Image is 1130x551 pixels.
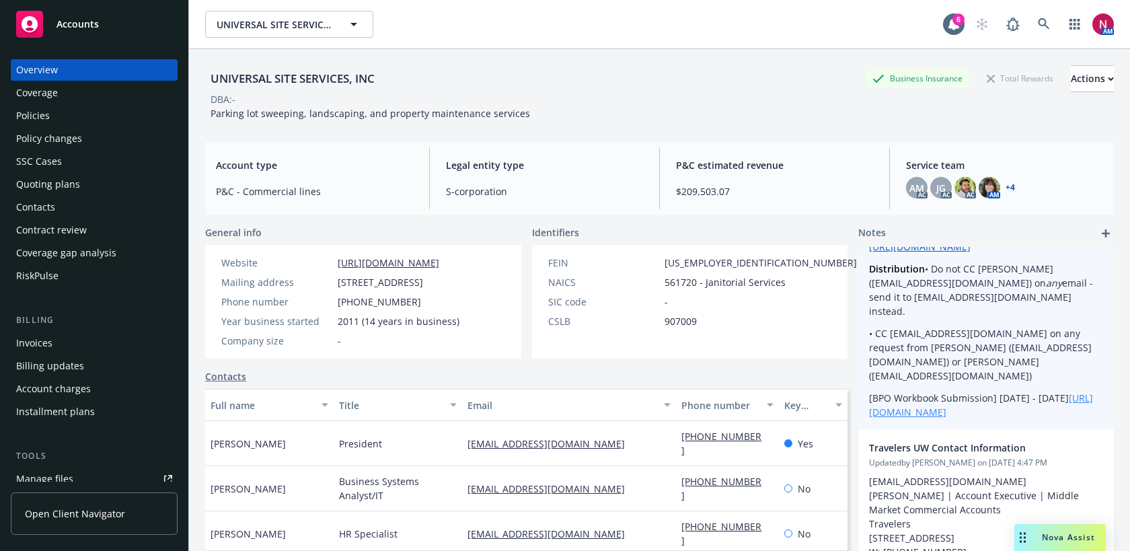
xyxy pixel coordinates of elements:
span: Updated by [PERSON_NAME] on [DATE] 4:47 PM [869,457,1103,469]
span: UNIVERSAL SITE SERVICES, INC [217,17,333,32]
div: Actions [1071,66,1114,91]
a: Contacts [11,196,178,218]
span: Open Client Navigator [25,507,125,521]
span: Parking lot sweeping, landscaping, and property maintenance services [211,107,530,120]
span: - [338,334,341,348]
span: Yes [798,437,813,451]
span: [PERSON_NAME] [211,527,286,541]
div: Total Rewards [980,70,1060,87]
a: Start snowing [969,11,995,38]
em: any [1046,277,1062,289]
span: General info [205,225,262,240]
a: Policy changes [11,128,178,149]
a: Search [1030,11,1057,38]
button: Email [462,389,676,421]
div: Certificates of InsuranceeditremoveCertificatesUpdatedby [PERSON_NAME] on [DATE] 10:31 AMMaster D... [858,158,1114,430]
span: Identifiers [532,225,579,240]
div: Key contact [784,398,827,412]
div: Business Insurance [866,70,969,87]
span: $209,503.07 [676,184,873,198]
a: RiskPulse [11,265,178,287]
div: Account charges [16,378,91,400]
div: FEIN [548,256,659,270]
div: Email [467,398,656,412]
img: photo [954,177,976,198]
a: Accounts [11,5,178,43]
span: No [798,527,811,541]
div: Contract review [16,219,87,241]
div: Year business started [221,314,332,328]
a: add [1098,225,1114,242]
div: Coverage gap analysis [16,242,116,264]
div: Installment plans [16,401,95,423]
span: S-corporation [446,184,643,198]
div: Company size [221,334,332,348]
a: [URL][DOMAIN_NAME] [338,256,439,269]
div: Invoices [16,332,52,354]
div: Full name [211,398,313,412]
a: Manage files [11,468,178,490]
a: Invoices [11,332,178,354]
div: Manage files [16,468,73,490]
button: Key contact [779,389,848,421]
div: Phone number [221,295,332,309]
span: No [798,482,811,496]
div: DBA: - [211,92,235,106]
div: RiskPulse [16,265,59,287]
span: Accounts [57,19,99,30]
span: 2011 (14 years in business) [338,314,459,328]
div: NAICS [548,275,659,289]
span: P&C - Commercial lines [216,184,413,198]
a: Switch app [1061,11,1088,38]
span: Account type [216,158,413,172]
a: Coverage [11,82,178,104]
div: Contacts [16,196,55,218]
a: [PHONE_NUMBER] [681,430,761,457]
p: • Do not CC [PERSON_NAME] ([EMAIL_ADDRESS][DOMAIN_NAME]) on email - send it to [EMAIL_ADDRESS][DO... [869,262,1103,318]
div: 6 [952,13,965,26]
span: 561720 - Janitorial Services [665,275,786,289]
span: JG [936,181,946,195]
a: Installment plans [11,401,178,423]
p: • CC [EMAIL_ADDRESS][DOMAIN_NAME] on any request from [PERSON_NAME] ([EMAIL_ADDRESS][DOMAIN_NAME]... [869,326,1103,383]
div: Mailing address [221,275,332,289]
div: Tools [11,449,178,463]
a: [PHONE_NUMBER] [681,475,761,502]
p: [BPO Workbook Submission] [DATE] - [DATE] [869,391,1103,419]
span: President [339,437,382,451]
span: HR Specialist [339,527,398,541]
span: - [665,295,668,309]
div: Quoting plans [16,174,80,195]
a: [URL][DOMAIN_NAME] [869,240,971,253]
span: [US_EMPLOYER_IDENTIFICATION_NUMBER] [665,256,857,270]
strong: Distribution [869,262,925,275]
span: P&C estimated revenue [676,158,873,172]
a: Quoting plans [11,174,178,195]
span: Service team [906,158,1103,172]
span: Notes [858,225,886,242]
span: AM [909,181,924,195]
span: Nova Assist [1042,531,1095,543]
div: SIC code [548,295,659,309]
div: Phone number [681,398,759,412]
button: Phone number [676,389,779,421]
a: Coverage gap analysis [11,242,178,264]
a: Overview [11,59,178,81]
a: Account charges [11,378,178,400]
div: Title [339,398,442,412]
div: Billing [11,314,178,327]
span: [PHONE_NUMBER] [338,295,421,309]
button: Nova Assist [1014,524,1106,551]
span: [PERSON_NAME] [211,437,286,451]
a: Report a Bug [1000,11,1026,38]
span: 907009 [665,314,697,328]
button: Title [334,389,462,421]
div: CSLB [548,314,659,328]
a: Contract review [11,219,178,241]
div: Overview [16,59,58,81]
a: [EMAIL_ADDRESS][DOMAIN_NAME] [467,527,636,540]
span: [PERSON_NAME] [211,482,286,496]
span: Travelers UW Contact Information [869,441,1068,455]
div: UNIVERSAL SITE SERVICES, INC [205,70,380,87]
a: Contacts [205,369,246,383]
